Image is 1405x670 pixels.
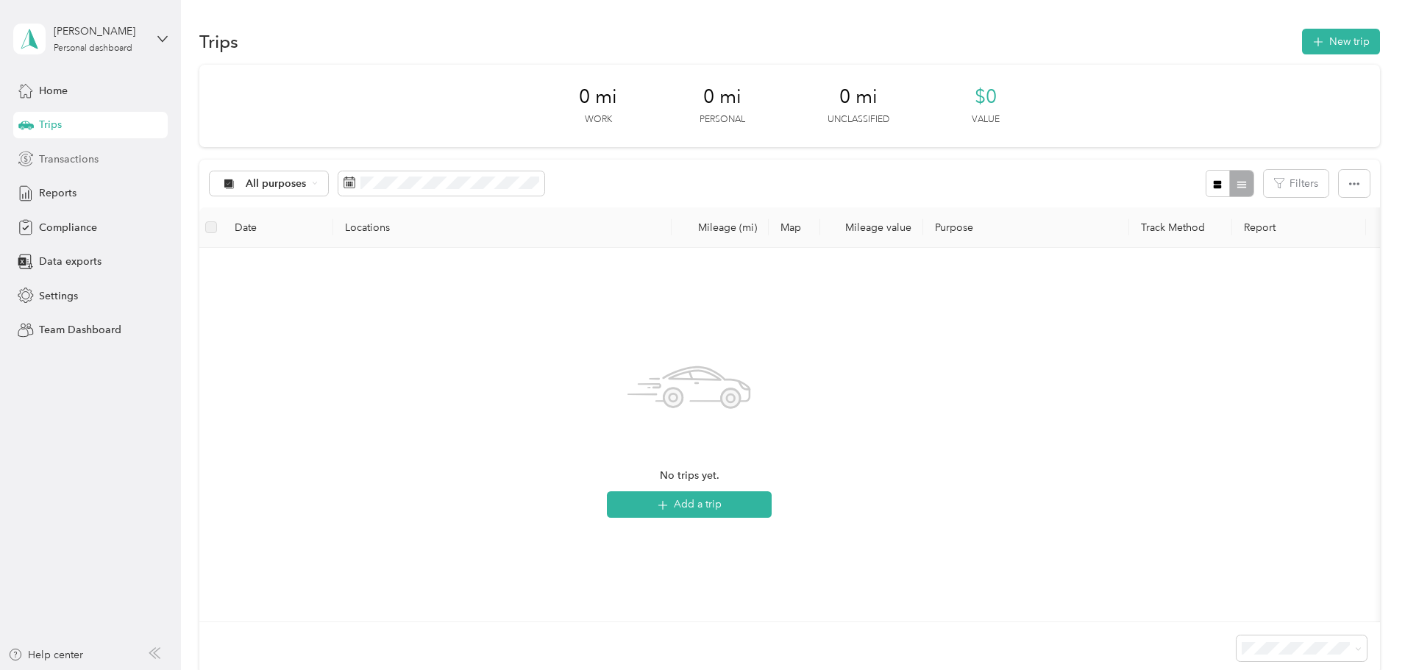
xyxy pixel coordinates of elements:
span: Team Dashboard [39,322,121,338]
span: Trips [39,117,62,132]
div: [PERSON_NAME] [54,24,146,39]
th: Purpose [923,207,1129,248]
th: Map [769,207,820,248]
span: Reports [39,185,77,201]
span: All purposes [246,179,307,189]
span: No trips yet. [660,468,719,484]
p: Personal [700,113,745,126]
span: Transactions [39,152,99,167]
iframe: Everlance-gr Chat Button Frame [1323,588,1405,670]
span: Compliance [39,220,97,235]
h1: Trips [199,34,238,49]
span: Data exports [39,254,102,269]
button: New trip [1302,29,1380,54]
span: 0 mi [579,85,617,109]
button: Help center [8,647,83,663]
p: Unclassified [828,113,889,126]
th: Mileage (mi) [672,207,769,248]
th: Track Method [1129,207,1232,248]
p: Work [585,113,612,126]
button: Add a trip [607,491,772,518]
span: Home [39,83,68,99]
button: Filters [1264,170,1328,197]
span: $0 [975,85,997,109]
th: Date [223,207,333,248]
div: Personal dashboard [54,44,132,53]
th: Report [1232,207,1366,248]
span: 0 mi [839,85,878,109]
span: 0 mi [703,85,741,109]
th: Locations [333,207,672,248]
span: Settings [39,288,78,304]
th: Mileage value [820,207,923,248]
p: Value [972,113,1000,126]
